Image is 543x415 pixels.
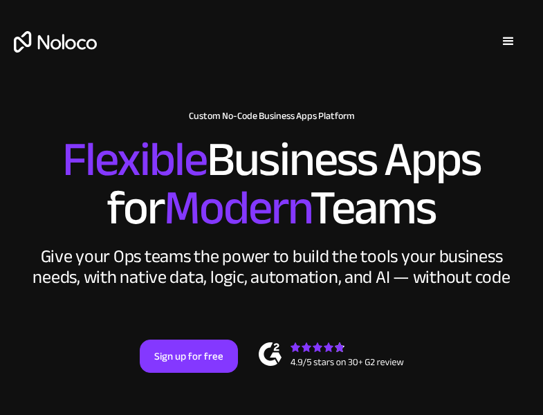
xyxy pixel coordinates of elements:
span: Modern [164,163,310,253]
div: Give your Ops teams the power to build the tools your business needs, with native data, logic, au... [30,246,514,288]
a: Sign up for free [140,340,238,373]
span: Flexible [62,114,207,205]
div: menu [488,21,529,62]
h1: Custom No-Code Business Apps Platform [14,111,529,122]
a: home [14,31,97,53]
h2: Business Apps for Teams [14,136,529,232]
